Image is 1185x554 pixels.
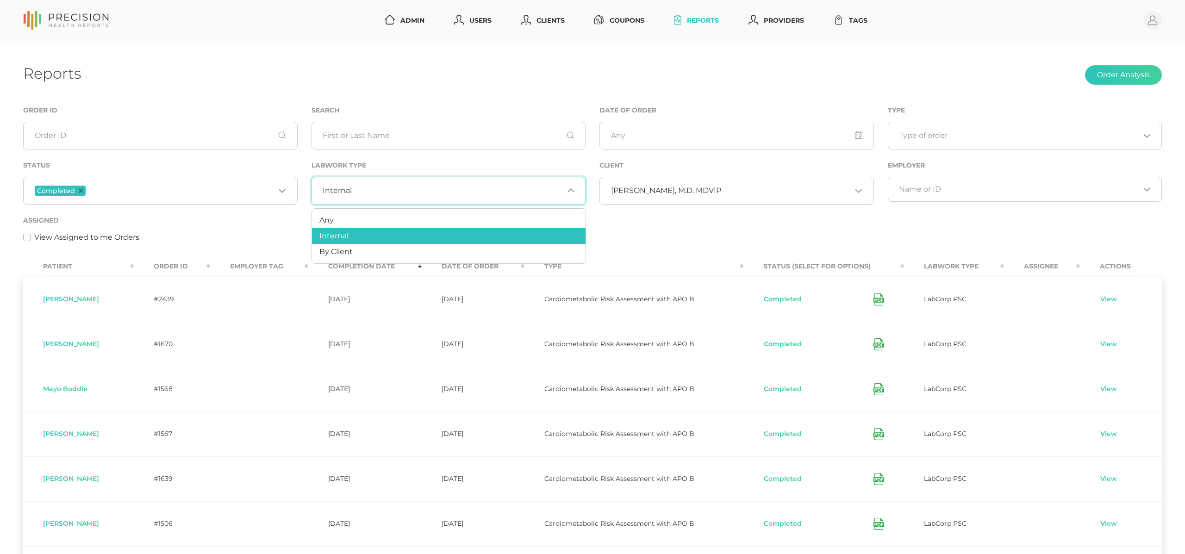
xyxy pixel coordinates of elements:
[518,12,568,29] a: Clients
[544,474,694,483] span: Cardiometabolic Risk Assessment with APO B
[422,501,524,546] td: [DATE]
[323,186,352,195] span: Internal
[308,322,422,367] td: [DATE]
[599,177,874,205] div: Search for option
[308,277,422,322] td: [DATE]
[422,456,524,501] td: [DATE]
[23,177,298,205] div: Search for option
[381,12,428,29] a: Admin
[1004,256,1080,277] th: Assignee : activate to sort column ascending
[422,322,524,367] td: [DATE]
[524,256,743,277] th: Type : activate to sort column ascending
[544,430,694,438] span: Cardiometabolic Risk Assessment with APO B
[23,162,50,169] label: Status
[544,519,694,528] span: Cardiometabolic Risk Assessment with APO B
[23,64,81,82] h1: Reports
[43,385,87,393] span: Mayo Boddie
[763,340,802,349] button: Completed
[312,162,366,169] label: Labwork Type
[134,277,210,322] td: #2439
[924,474,967,483] span: LabCorp PSC
[924,519,967,528] span: LabCorp PSC
[924,340,967,348] span: LabCorp PSC
[599,106,656,114] label: Date of Order
[134,256,210,277] th: Order ID : activate to sort column ascending
[319,247,353,256] span: By Client
[422,256,524,277] th: Date Of Order : activate to sort column ascending
[670,12,723,29] a: Reports
[43,340,99,348] span: [PERSON_NAME]
[763,474,802,484] button: Completed
[745,12,808,29] a: Providers
[134,367,210,411] td: #1568
[312,177,586,205] div: Search for option
[43,519,99,528] span: [PERSON_NAME]
[319,216,334,224] span: Any
[450,12,495,29] a: Users
[544,340,694,348] span: Cardiometabolic Risk Assessment with APO B
[899,185,1140,194] input: Search for option
[43,295,99,303] span: [PERSON_NAME]
[591,12,648,29] a: Coupons
[888,162,925,169] label: Employer
[743,256,904,277] th: Status (Select for Options) : activate to sort column ascending
[134,456,210,501] td: #1639
[23,217,59,224] label: Assigned
[422,277,524,322] td: [DATE]
[23,106,57,114] label: Order ID
[308,456,422,501] td: [DATE]
[312,106,339,114] label: Search
[79,188,83,193] button: Deselect Completed
[1100,519,1117,529] a: View
[319,231,349,240] span: Internal
[1100,340,1117,349] a: View
[308,501,422,546] td: [DATE]
[544,295,694,303] span: Cardiometabolic Risk Assessment with APO B
[37,187,75,194] span: Completed
[43,430,99,438] span: [PERSON_NAME]
[23,256,134,277] th: Patient : activate to sort column ascending
[924,295,967,303] span: LabCorp PSC
[312,122,586,149] input: First or Last Name
[599,122,874,149] input: Any
[1100,295,1117,304] a: View
[599,162,624,169] label: Client
[888,177,1162,202] div: Search for option
[422,367,524,411] td: [DATE]
[308,411,422,456] td: [DATE]
[1100,430,1117,439] a: View
[830,12,871,29] a: Tags
[134,501,210,546] td: #1506
[721,186,852,195] input: Search for option
[34,232,139,243] label: View Assigned to me Orders
[904,256,1004,277] th: Labwork Type : activate to sort column ascending
[763,430,802,439] button: Completed
[134,411,210,456] td: #1567
[352,186,563,195] input: Search for option
[23,122,298,149] input: Order ID
[43,474,99,483] span: [PERSON_NAME]
[611,186,721,195] span: [PERSON_NAME], M.D. MDVIP
[763,519,802,529] button: Completed
[899,131,1140,140] input: Search for option
[134,322,210,367] td: #1670
[210,256,308,277] th: Employer Tag : activate to sort column ascending
[763,385,802,394] button: Completed
[1100,385,1117,394] a: View
[763,295,802,304] button: Completed
[888,106,905,114] label: Type
[924,385,967,393] span: LabCorp PSC
[1085,65,1162,85] button: Order Analysis
[1080,256,1162,277] th: Actions
[544,385,694,393] span: Cardiometabolic Risk Assessment with APO B
[422,411,524,456] td: [DATE]
[308,256,422,277] th: Completion Date : activate to sort column ascending
[87,185,275,197] input: Search for option
[308,367,422,411] td: [DATE]
[924,430,967,438] span: LabCorp PSC
[888,122,1162,149] div: Search for option
[1100,474,1117,484] a: View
